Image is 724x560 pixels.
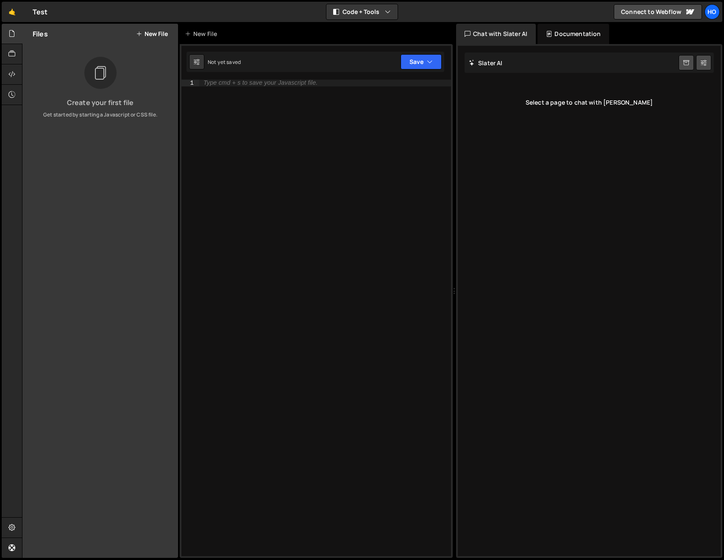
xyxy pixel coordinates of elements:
[537,24,609,44] div: Documentation
[705,4,720,19] a: Ho
[456,24,536,44] div: Chat with Slater AI
[181,80,199,86] div: 1
[136,30,168,37] button: New File
[33,7,48,17] div: Test
[185,30,220,38] div: New File
[208,58,241,66] div: Not yet saved
[326,4,398,19] button: Code + Tools
[33,29,48,39] h2: Files
[29,111,171,119] p: Get started by starting a Javascript or CSS file.
[401,54,442,69] button: Save
[2,2,22,22] a: 🤙
[203,80,317,86] div: Type cmd + s to save your Javascript file.
[465,86,714,119] div: Select a page to chat with [PERSON_NAME]
[614,4,702,19] a: Connect to Webflow
[469,59,503,67] h2: Slater AI
[29,99,171,106] h3: Create your first file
